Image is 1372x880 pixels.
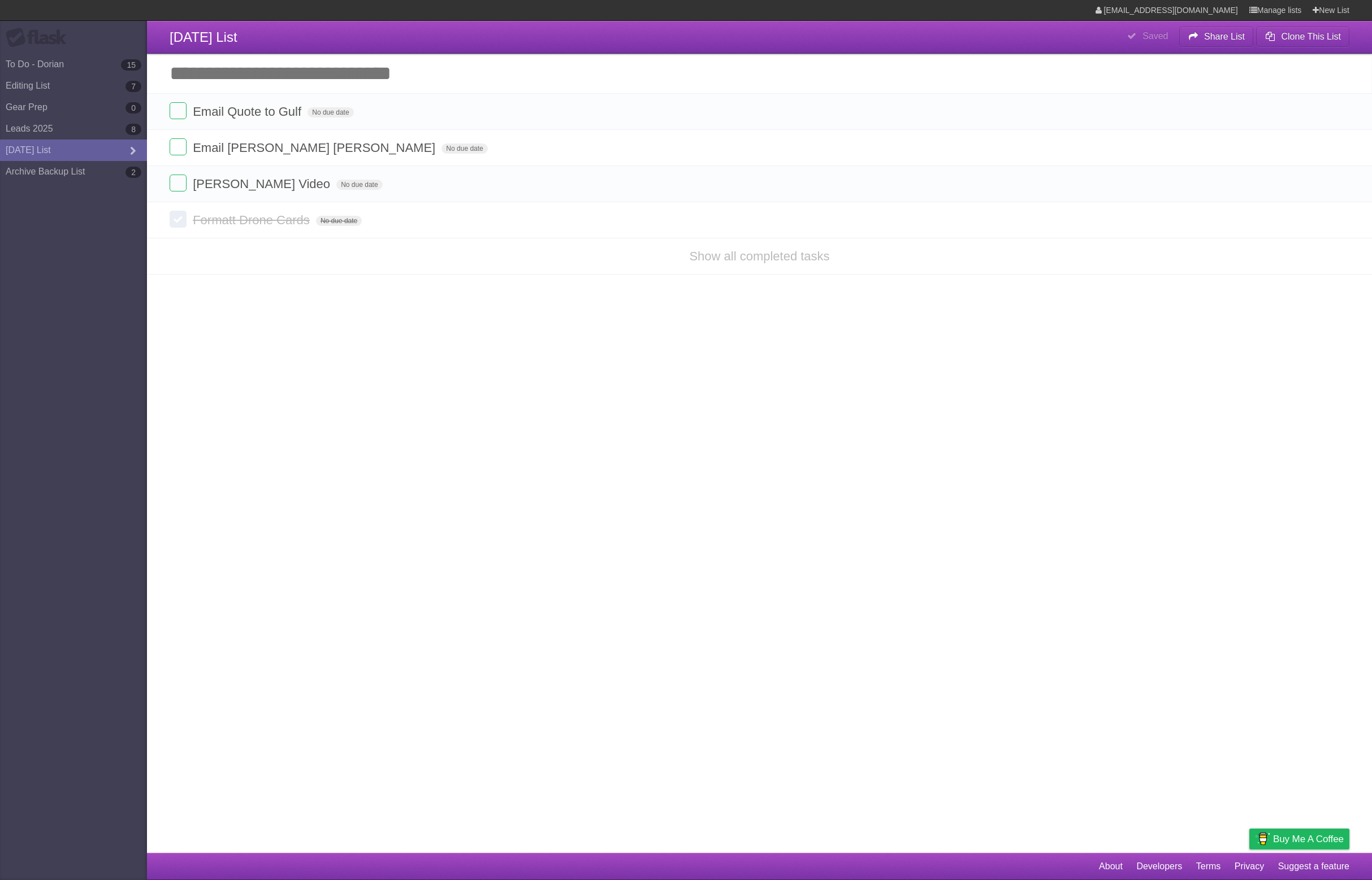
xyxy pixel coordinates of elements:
button: Share List [1179,27,1254,47]
button: Clone This List [1256,27,1349,47]
label: Done [170,211,187,228]
b: Saved [1142,31,1168,41]
span: No due date [316,216,362,226]
a: Show all completed tasks [689,249,829,263]
a: Privacy [1235,856,1264,877]
span: [PERSON_NAME] Video [193,177,333,191]
span: No due date [308,107,353,117]
a: Terms [1196,856,1221,877]
label: Done [170,138,187,155]
img: Buy me a coffee [1255,829,1270,848]
span: Formatt Drone Cards [193,213,313,227]
b: 15 [121,59,141,71]
label: Done [170,175,187,191]
a: Developers [1136,856,1182,877]
div: Flask [6,28,73,48]
span: No due date [336,180,382,190]
a: Buy me a coffee [1249,829,1349,849]
span: Email [PERSON_NAME] [PERSON_NAME] [193,141,438,155]
b: 0 [125,102,141,114]
span: No due date [442,143,487,154]
a: About [1099,856,1123,877]
span: [DATE] List [170,29,237,45]
span: Email Quote to Gulf [193,104,304,119]
a: Suggest a feature [1278,856,1349,877]
b: 8 [125,124,141,135]
span: Buy me a coffee [1273,829,1344,849]
b: Clone This List [1281,32,1341,41]
label: Done [170,102,187,119]
b: 2 [125,167,141,178]
b: 7 [125,81,141,92]
b: Share List [1204,32,1245,41]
